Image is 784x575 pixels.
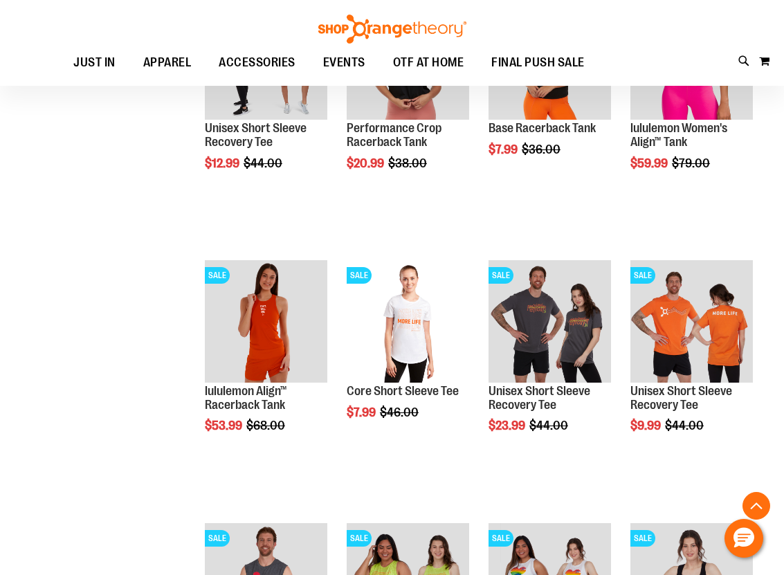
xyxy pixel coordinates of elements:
div: product [623,253,760,468]
span: $53.99 [205,419,244,432]
a: EVENTS [309,47,379,79]
span: $44.00 [244,156,284,170]
a: Unisex Short Sleeve Recovery Tee [205,121,307,149]
span: OTF AT HOME [393,47,464,78]
div: product [482,253,618,468]
span: $7.99 [347,405,378,419]
a: lululemon Align™ Racerback Tank [205,384,287,412]
span: $59.99 [630,156,670,170]
div: product [198,253,334,468]
a: Product image for Core Short Sleeve TeeSALE [347,260,469,385]
span: $68.00 [246,419,287,432]
a: lululemon Women's Align™ Tank [630,121,727,149]
span: SALE [205,530,230,547]
span: SALE [347,267,372,284]
span: APPAREL [143,47,192,78]
span: SALE [347,530,372,547]
span: $36.00 [522,143,563,156]
a: Product image for Unisex Short Sleeve Recovery TeeSALE [630,260,753,385]
span: EVENTS [323,47,365,78]
a: Unisex Short Sleeve Recovery Tee [630,384,732,412]
span: $38.00 [388,156,429,170]
div: product [340,253,476,455]
img: Product image for lululemon Align™ Racerback Tank [205,260,327,383]
span: JUST IN [73,47,116,78]
button: Back To Top [742,492,770,520]
a: Core Short Sleeve Tee [347,384,459,398]
a: OTF AT HOME [379,47,478,79]
button: Hello, have a question? Let’s chat. [724,519,763,558]
a: Product image for lululemon Align™ Racerback TankSALE [205,260,327,385]
span: SALE [489,530,513,547]
img: Product image for Core Short Sleeve Tee [347,260,469,383]
span: $44.00 [529,419,570,432]
a: APPAREL [129,47,206,78]
a: Base Racerback Tank [489,121,596,135]
span: $79.00 [672,156,712,170]
span: SALE [630,530,655,547]
span: $23.99 [489,419,527,432]
span: SALE [630,267,655,284]
span: $9.99 [630,419,663,432]
a: FINAL PUSH SALE [477,47,599,79]
span: $46.00 [380,405,421,419]
img: Shop Orangetheory [316,15,468,44]
span: SALE [489,267,513,284]
span: ACCESSORIES [219,47,295,78]
a: JUST IN [60,47,129,79]
a: Performance Crop Racerback Tank [347,121,441,149]
img: Product image for Unisex Short Sleeve Recovery Tee [489,260,611,383]
span: FINAL PUSH SALE [491,47,585,78]
img: Product image for Unisex Short Sleeve Recovery Tee [630,260,753,383]
a: ACCESSORIES [205,47,309,79]
span: $20.99 [347,156,386,170]
a: Product image for Unisex Short Sleeve Recovery TeeSALE [489,260,611,385]
span: $12.99 [205,156,241,170]
span: $44.00 [665,419,706,432]
span: SALE [205,267,230,284]
span: $7.99 [489,143,520,156]
a: Unisex Short Sleeve Recovery Tee [489,384,590,412]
